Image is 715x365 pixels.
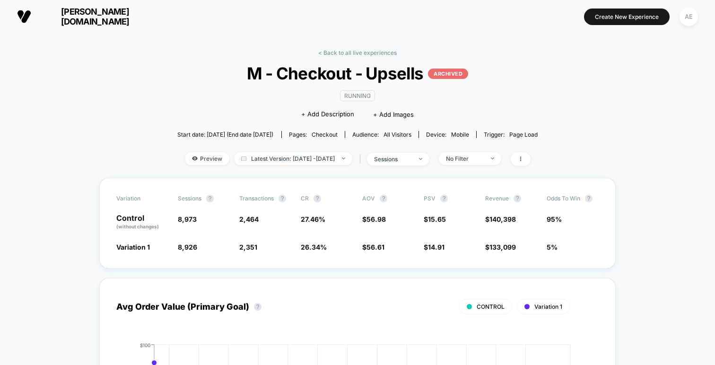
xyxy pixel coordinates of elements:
[547,243,558,251] span: 5%
[485,195,509,202] span: Revenue
[178,215,197,223] span: 8,973
[116,195,168,202] span: Variation
[206,195,214,202] button: ?
[428,215,446,223] span: 15.65
[514,195,521,202] button: ?
[14,6,155,27] button: [PERSON_NAME][DOMAIN_NAME]
[301,243,327,251] span: 26.34 %
[289,131,338,138] div: Pages:
[177,131,273,138] span: Start date: [DATE] (End date [DATE])
[357,152,367,166] span: |
[485,243,516,251] span: $
[301,110,354,119] span: + Add Description
[677,7,701,26] button: AE
[374,156,412,163] div: sessions
[491,157,494,159] img: end
[680,8,698,26] div: AE
[446,155,484,162] div: No Filter
[279,195,286,202] button: ?
[362,243,384,251] span: $
[585,195,593,202] button: ?
[428,69,468,79] p: ARCHIVED
[254,303,262,311] button: ?
[116,243,150,251] span: Variation 1
[484,131,538,138] div: Trigger:
[17,9,31,24] img: Visually logo
[428,243,445,251] span: 14.91
[547,195,599,202] span: Odds to Win
[301,215,325,223] span: 27.46 %
[342,157,345,159] img: end
[509,131,538,138] span: Page Load
[241,156,246,161] img: calendar
[116,224,159,229] span: (without changes)
[440,195,448,202] button: ?
[534,303,562,310] span: Variation 1
[424,195,436,202] span: PSV
[234,152,352,165] span: Latest Version: [DATE] - [DATE]
[178,195,201,202] span: Sessions
[178,243,197,251] span: 8,926
[373,111,414,118] span: + Add Images
[38,7,152,26] span: [PERSON_NAME][DOMAIN_NAME]
[239,195,274,202] span: Transactions
[195,63,520,83] span: M - Checkout - Upsells
[301,195,309,202] span: CR
[489,243,516,251] span: 133,099
[584,9,670,25] button: Create New Experience
[239,243,257,251] span: 2,351
[419,158,422,160] img: end
[366,243,384,251] span: 56.61
[318,49,397,56] a: < Back to all live experiences
[362,215,386,223] span: $
[489,215,516,223] span: 140,398
[384,131,411,138] span: All Visitors
[451,131,469,138] span: mobile
[485,215,516,223] span: $
[424,215,446,223] span: $
[239,215,259,223] span: 2,464
[477,303,505,310] span: CONTROL
[340,90,375,101] span: RUNNING
[424,243,445,251] span: $
[380,195,387,202] button: ?
[352,131,411,138] div: Audience:
[314,195,321,202] button: ?
[419,131,476,138] span: Device:
[116,214,168,230] p: Control
[362,195,375,202] span: AOV
[312,131,338,138] span: checkout
[547,215,562,223] span: 95%
[140,342,150,348] tspan: $100
[366,215,386,223] span: 56.98
[185,152,229,165] span: Preview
